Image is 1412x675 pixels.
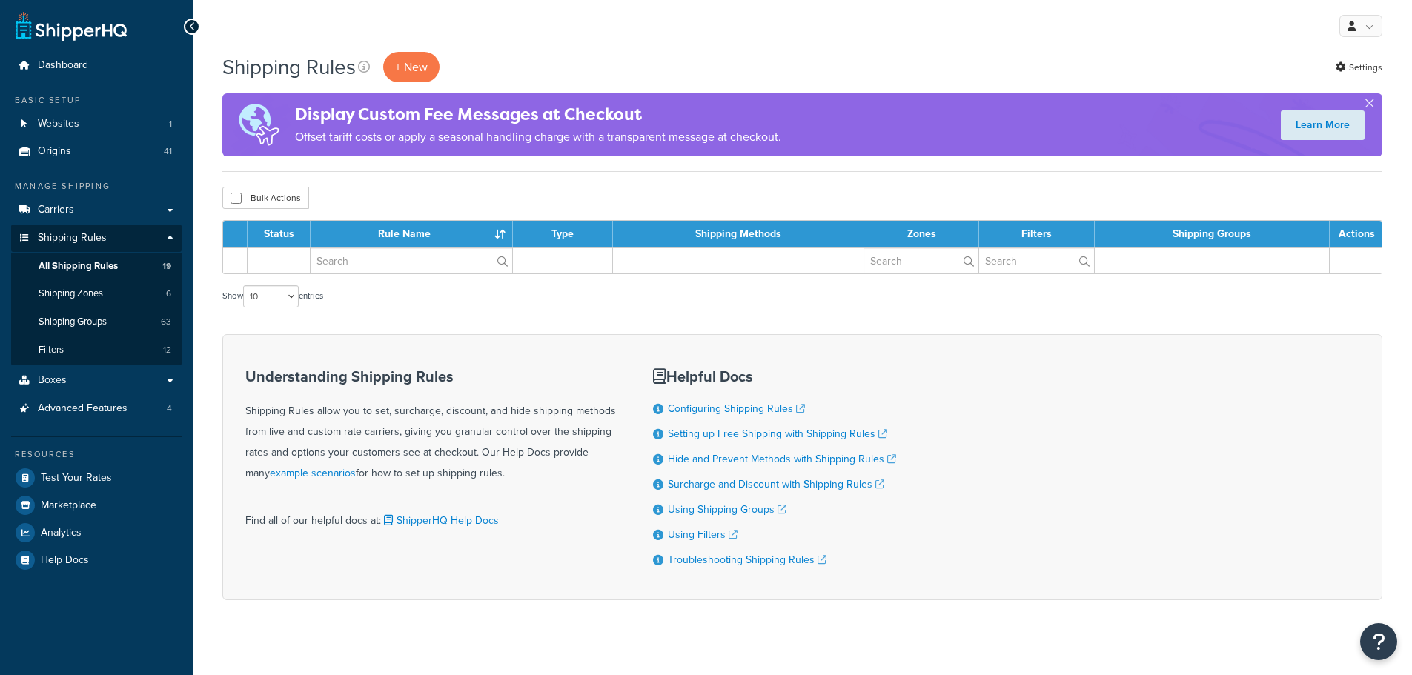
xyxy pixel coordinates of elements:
[245,368,616,484] div: Shipping Rules allow you to set, surcharge, discount, and hide shipping methods from live and cus...
[11,52,182,79] a: Dashboard
[11,110,182,138] li: Websites
[1360,623,1397,660] button: Open Resource Center
[41,554,89,567] span: Help Docs
[245,499,616,531] div: Find all of our helpful docs at:
[161,316,171,328] span: 63
[11,94,182,107] div: Basic Setup
[245,368,616,385] h3: Understanding Shipping Rules
[1336,57,1382,78] a: Settings
[41,472,112,485] span: Test Your Rates
[1330,221,1382,247] th: Actions
[11,395,182,422] li: Advanced Features
[163,344,171,356] span: 12
[38,232,107,245] span: Shipping Rules
[39,260,118,273] span: All Shipping Rules
[248,221,311,247] th: Status
[11,308,182,336] li: Shipping Groups
[668,502,786,517] a: Using Shipping Groups
[668,451,896,467] a: Hide and Prevent Methods with Shipping Rules
[11,180,182,193] div: Manage Shipping
[222,93,295,156] img: duties-banner-06bc72dcb5fe05cb3f9472aba00be2ae8eb53ab6f0d8bb03d382ba314ac3c341.png
[11,492,182,519] a: Marketplace
[383,52,440,82] p: + New
[38,402,127,415] span: Advanced Features
[1095,221,1330,247] th: Shipping Groups
[864,221,979,247] th: Zones
[1281,110,1365,140] a: Learn More
[243,285,299,307] select: Showentries
[11,110,182,138] a: Websites 1
[11,336,182,364] li: Filters
[38,374,67,387] span: Boxes
[169,118,172,130] span: 1
[162,260,171,273] span: 19
[613,221,865,247] th: Shipping Methods
[11,138,182,165] a: Origins 41
[39,316,107,328] span: Shipping Groups
[668,476,884,492] a: Surcharge and Discount with Shipping Rules
[11,225,182,365] li: Shipping Rules
[270,465,356,481] a: example scenarios
[295,102,781,127] h4: Display Custom Fee Messages at Checkout
[11,253,182,280] li: All Shipping Rules
[864,248,978,273] input: Search
[222,285,323,307] label: Show entries
[39,287,103,300] span: Shipping Zones
[11,547,182,573] a: Help Docs
[668,401,805,416] a: Configuring Shipping Rules
[653,368,896,385] h3: Helpful Docs
[311,248,512,273] input: Search
[222,53,356,82] h1: Shipping Rules
[11,465,182,491] a: Test Your Rates
[311,221,513,247] th: Rule Name
[41,527,82,539] span: Analytics
[11,336,182,364] a: Filters 12
[979,221,1095,247] th: Filters
[41,499,96,512] span: Marketplace
[11,519,182,546] a: Analytics
[668,426,887,442] a: Setting up Free Shipping with Shipping Rules
[513,221,613,247] th: Type
[668,552,826,568] a: Troubleshooting Shipping Rules
[11,308,182,336] a: Shipping Groups 63
[222,187,309,209] button: Bulk Actions
[38,145,71,158] span: Origins
[668,527,738,542] a: Using Filters
[11,448,182,461] div: Resources
[11,253,182,280] a: All Shipping Rules 19
[11,138,182,165] li: Origins
[11,280,182,307] a: Shipping Zones 6
[38,204,74,216] span: Carriers
[11,367,182,394] a: Boxes
[295,127,781,147] p: Offset tariff costs or apply a seasonal handling charge with a transparent message at checkout.
[38,59,88,72] span: Dashboard
[39,344,64,356] span: Filters
[167,402,172,415] span: 4
[11,196,182,224] a: Carriers
[11,225,182,252] a: Shipping Rules
[381,513,499,528] a: ShipperHQ Help Docs
[11,280,182,307] li: Shipping Zones
[38,118,79,130] span: Websites
[979,248,1094,273] input: Search
[166,287,171,300] span: 6
[164,145,172,158] span: 41
[16,11,127,41] a: ShipperHQ Home
[11,395,182,422] a: Advanced Features 4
